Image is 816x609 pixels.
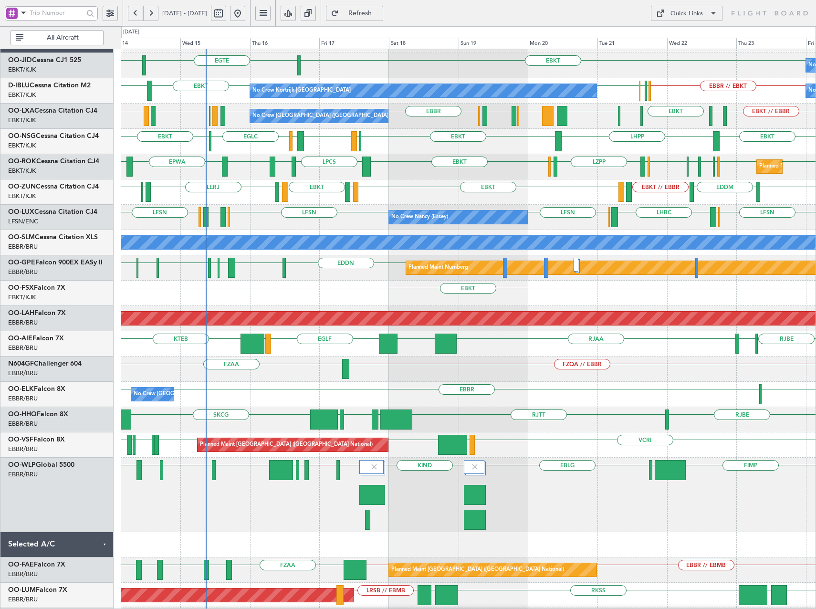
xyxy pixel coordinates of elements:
img: gray-close.svg [471,462,479,471]
a: EBBR/BRU [8,470,38,479]
a: OO-FAEFalcon 7X [8,561,65,568]
a: EBBR/BRU [8,369,38,378]
a: EBKT/KJK [8,91,36,99]
div: No Crew [GEOGRAPHIC_DATA] ([GEOGRAPHIC_DATA] National) [252,109,412,123]
a: LFSN/ENC [8,217,38,226]
span: OO-VSF [8,436,33,443]
span: [DATE] - [DATE] [162,9,207,18]
span: OO-GPE [8,259,35,266]
div: Wed 22 [667,38,737,49]
a: EBBR/BRU [8,242,38,251]
span: OO-HHO [8,411,37,418]
span: OO-LUX [8,209,34,215]
div: Planned Maint Nurnberg [408,261,468,275]
div: Thu 16 [250,38,320,49]
span: Refresh [341,10,380,17]
span: D-IBLU [8,82,30,89]
span: OO-FAE [8,561,34,568]
a: OO-ROKCessna Citation CJ4 [8,158,99,165]
a: EBBR/BRU [8,570,38,578]
a: D-IBLUCessna Citation M2 [8,82,91,89]
a: EBBR/BRU [8,268,38,276]
div: Tue 14 [111,38,180,49]
a: OO-WLPGlobal 5500 [8,462,74,468]
button: Refresh [326,6,383,21]
a: OO-LUMFalcon 7X [8,587,67,593]
a: EBBR/BRU [8,394,38,403]
span: OO-AIE [8,335,32,342]
a: OO-LUXCessna Citation CJ4 [8,209,97,215]
button: All Aircraft [10,30,104,45]
a: EBBR/BRU [8,595,38,604]
div: Tue 21 [597,38,667,49]
a: OO-SLMCessna Citation XLS [8,234,98,241]
span: OO-JID [8,57,32,63]
div: Fri 17 [319,38,389,49]
div: No Crew [GEOGRAPHIC_DATA] ([GEOGRAPHIC_DATA] National) [134,387,293,401]
a: OO-ELKFalcon 8X [8,386,65,392]
div: Thu 23 [736,38,806,49]
a: EBKT/KJK [8,65,36,74]
span: OO-LAH [8,310,34,316]
div: [DATE] [123,28,139,36]
a: OO-FSXFalcon 7X [8,284,65,291]
span: OO-ZUN [8,183,36,190]
div: Planned Maint [GEOGRAPHIC_DATA] ([GEOGRAPHIC_DATA] National) [200,438,373,452]
a: EBBR/BRU [8,344,38,352]
a: EBBR/BRU [8,318,38,327]
input: Trip Number [30,6,84,20]
a: EBKT/KJK [8,116,36,125]
a: OO-NSGCessna Citation CJ4 [8,133,99,139]
span: OO-ROK [8,158,36,165]
a: EBKT/KJK [8,167,36,175]
div: Sat 18 [389,38,459,49]
a: OO-VSFFalcon 8X [8,436,65,443]
a: N604GFChallenger 604 [8,360,82,367]
a: OO-LAHFalcon 7X [8,310,66,316]
div: Mon 20 [528,38,597,49]
a: OO-GPEFalcon 900EX EASy II [8,259,103,266]
span: OO-FSX [8,284,34,291]
a: EBKT/KJK [8,141,36,150]
span: OO-NSG [8,133,36,139]
a: EBBR/BRU [8,445,38,453]
a: EBBR/BRU [8,420,38,428]
a: EBKT/KJK [8,293,36,302]
div: Sun 19 [459,38,528,49]
a: EBKT/KJK [8,192,36,200]
div: Wed 15 [180,38,250,49]
div: No Crew Kortrijk-[GEOGRAPHIC_DATA] [252,84,351,98]
div: Planned Maint [GEOGRAPHIC_DATA] ([GEOGRAPHIC_DATA] National) [391,563,564,577]
button: Quick Links [651,6,722,21]
span: OO-WLP [8,462,36,468]
span: OO-SLM [8,234,35,241]
span: OO-LXA [8,107,34,114]
a: OO-ZUNCessna Citation CJ4 [8,183,99,190]
div: No Crew Nancy (Essey) [391,210,448,224]
span: OO-LUM [8,587,36,593]
span: All Aircraft [25,34,100,41]
span: N604GF [8,360,34,367]
img: gray-close.svg [370,462,378,471]
span: OO-ELK [8,386,34,392]
a: OO-LXACessna Citation CJ4 [8,107,97,114]
a: OO-AIEFalcon 7X [8,335,64,342]
a: OO-HHOFalcon 8X [8,411,68,418]
div: Quick Links [670,9,703,19]
a: OO-JIDCessna CJ1 525 [8,57,81,63]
